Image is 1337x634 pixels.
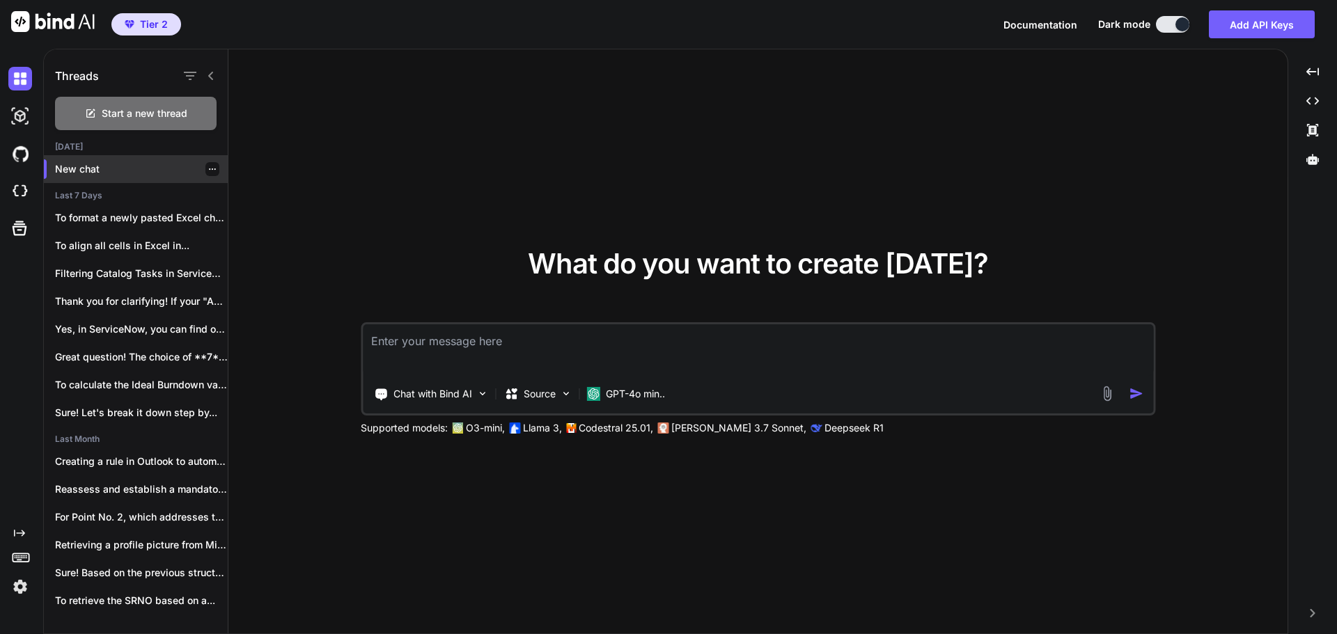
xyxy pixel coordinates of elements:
[523,421,562,435] p: Llama 3,
[560,388,572,399] img: Pick Models
[671,421,806,435] p: [PERSON_NAME] 3.7 Sonnet,
[44,434,228,445] h2: Last Month
[8,142,32,166] img: githubDark
[111,13,181,35] button: premiumTier 2
[55,267,228,280] p: Filtering Catalog Tasks in ServiceNow can help...
[657,422,668,434] img: claude
[55,454,228,468] p: Creating a rule in Outlook to automatically...
[393,387,472,401] p: Chat with Bind AI
[1099,386,1115,402] img: attachment
[44,141,228,152] h2: [DATE]
[102,106,187,120] span: Start a new thread
[44,190,228,201] h2: Last 7 Days
[566,423,576,433] img: Mistral-AI
[1003,17,1077,32] button: Documentation
[1098,17,1150,31] span: Dark mode
[8,180,32,203] img: cloudideIcon
[55,594,228,608] p: To retrieve the SRNO based on a...
[55,566,228,580] p: Sure! Based on the previous structure and...
[55,211,228,225] p: To format a newly pasted Excel chart...
[361,421,448,435] p: Supported models:
[586,387,600,401] img: GPT-4o mini
[55,538,228,552] p: Retrieving a profile picture from Microsoft Teams...
[55,406,228,420] p: Sure! Let's break it down step by...
[125,20,134,29] img: premium
[509,422,520,434] img: Llama2
[606,387,665,401] p: GPT-4o min..
[466,421,505,435] p: O3-mini,
[8,67,32,90] img: darkChat
[1209,10,1315,38] button: Add API Keys
[55,378,228,392] p: To calculate the Ideal Burndown value for...
[579,421,653,435] p: Codestral 25.01,
[140,17,168,31] span: Tier 2
[824,421,884,435] p: Deepseek R1
[1003,19,1077,31] span: Documentation
[55,350,228,364] p: Great question! The choice of **7** as...
[476,388,488,399] img: Pick Tools
[524,387,556,401] p: Source
[528,246,988,280] span: What do you want to create [DATE]?
[55,294,228,308] p: Thank you for clarifying! If your "Ageing"...
[8,104,32,128] img: darkAi-studio
[811,422,822,434] img: claude
[8,575,32,599] img: settings
[55,162,228,176] p: New chat
[55,482,228,496] p: Reassess and establish a mandatory triage process...
[11,11,95,32] img: Bind AI
[55,510,228,524] p: For Point No. 2, which addresses the...
[55,68,99,84] h1: Threads
[1129,386,1143,401] img: icon
[55,322,228,336] p: Yes, in ServiceNow, you can find out...
[452,422,463,434] img: GPT-4
[55,239,228,253] p: To align all cells in Excel in...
